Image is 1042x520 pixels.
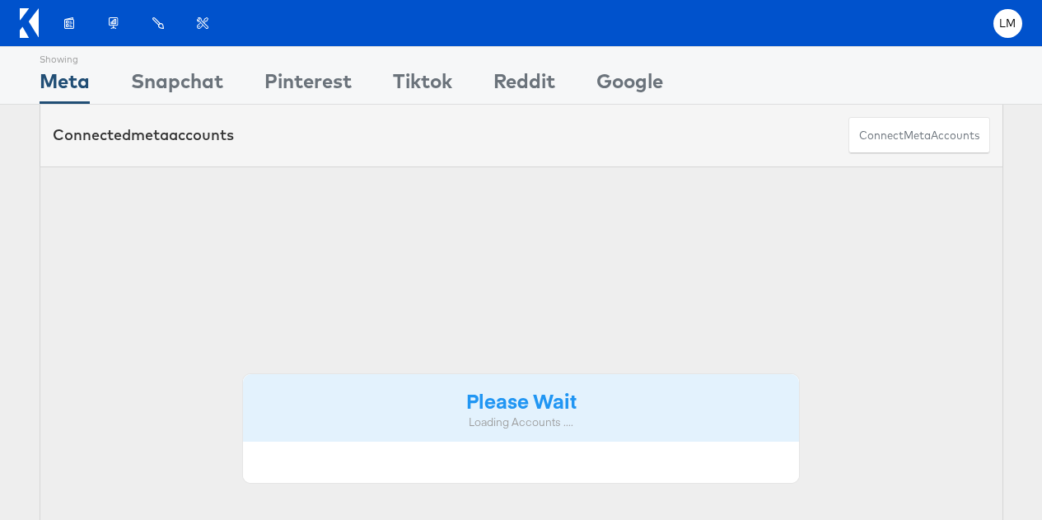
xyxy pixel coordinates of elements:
div: Google [596,67,663,104]
div: Pinterest [264,67,352,104]
div: Meta [40,67,90,104]
span: meta [904,128,931,143]
strong: Please Wait [466,386,577,414]
div: Snapchat [131,67,223,104]
div: Connected accounts [53,124,234,146]
button: ConnectmetaAccounts [848,117,990,154]
span: LM [999,18,1016,29]
div: Tiktok [393,67,452,104]
span: meta [131,125,169,144]
div: Showing [40,47,90,67]
div: Loading Accounts .... [255,415,787,430]
div: Reddit [493,67,555,104]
